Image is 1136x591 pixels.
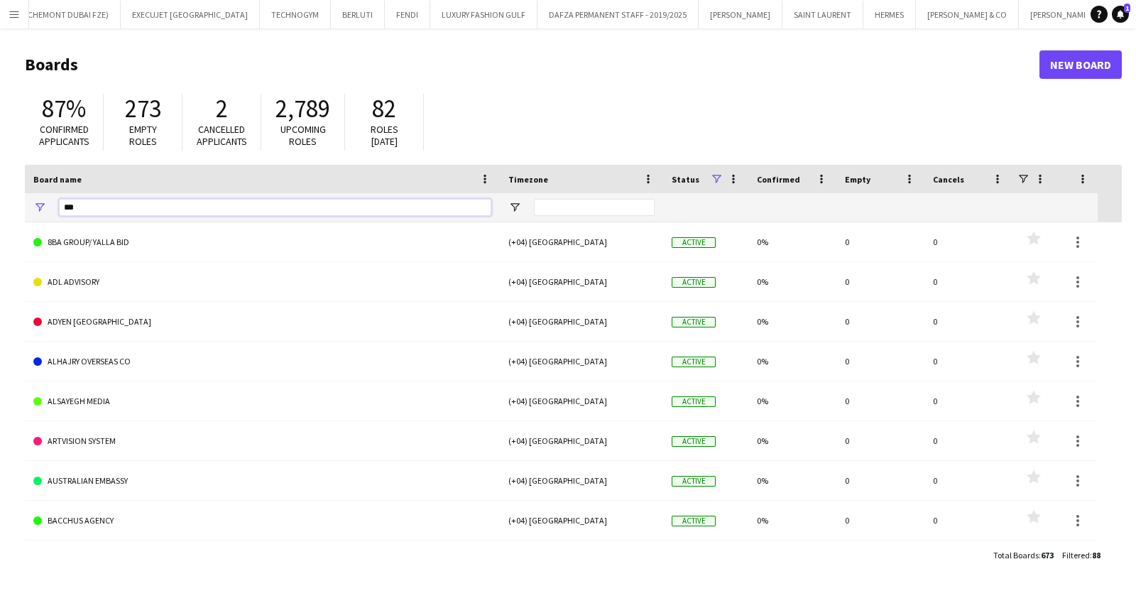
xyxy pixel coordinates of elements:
span: Active [672,516,716,526]
span: 2 [216,93,228,124]
span: Active [672,237,716,248]
div: 0 [836,461,924,500]
span: Active [672,357,716,367]
span: Confirmed applicants [39,123,89,148]
div: : [1062,541,1100,569]
button: TECHNOGYM [260,1,331,28]
div: (+04) [GEOGRAPHIC_DATA] [500,541,663,580]
div: (+04) [GEOGRAPHIC_DATA] [500,461,663,500]
div: 0 [836,381,924,421]
div: (+04) [GEOGRAPHIC_DATA] [500,302,663,341]
span: Cancelled applicants [197,123,247,148]
button: Open Filter Menu [508,201,521,214]
div: (+04) [GEOGRAPHIC_DATA] [500,262,663,301]
input: Timezone Filter Input [534,199,655,216]
div: 0% [748,501,836,540]
div: 0 [836,541,924,580]
button: DAFZA PERMANENT STAFF - 2019/2025 [537,1,699,28]
span: Active [672,396,716,407]
span: Confirmed [757,174,800,185]
span: 2,789 [275,93,330,124]
button: HERMES [863,1,916,28]
div: : [993,541,1054,569]
a: BACCHUS AGENCY [33,501,491,541]
span: Timezone [508,174,548,185]
span: 673 [1041,550,1054,560]
span: Empty roles [129,123,157,148]
a: ALHAJRY OVERSEAS CO [33,342,491,381]
div: 0 [924,262,1012,301]
button: EXECUJET [GEOGRAPHIC_DATA] [121,1,260,28]
a: BAHWAN LIFESTYLE [33,541,491,580]
div: 0 [924,222,1012,261]
button: FENDI [385,1,430,28]
div: 0 [836,222,924,261]
div: 0 [924,381,1012,421]
button: [PERSON_NAME] [699,1,782,28]
div: 0% [748,262,836,301]
span: Active [672,436,716,447]
span: Filtered [1062,550,1090,560]
div: 0% [748,342,836,381]
a: ADYEN [GEOGRAPHIC_DATA] [33,302,491,342]
div: 0 [924,461,1012,500]
div: (+04) [GEOGRAPHIC_DATA] [500,501,663,540]
span: 273 [125,93,161,124]
div: 0 [836,501,924,540]
span: Roles [DATE] [371,123,398,148]
h1: Boards [25,54,1039,75]
div: (+04) [GEOGRAPHIC_DATA] [500,342,663,381]
span: Cancels [933,174,964,185]
div: 0 [924,342,1012,381]
div: 0% [748,421,836,460]
div: 0 [836,302,924,341]
a: AUSTRALIAN EMBASSY [33,461,491,501]
span: Active [672,277,716,288]
div: 0% [748,461,836,500]
div: 0 [924,501,1012,540]
div: 0 [836,421,924,460]
div: 0 [924,302,1012,341]
span: Active [672,476,716,487]
button: SAINT LAURENT [782,1,863,28]
button: BERLUTI [331,1,385,28]
a: ADL ADVISORY [33,262,491,302]
div: 0% [748,302,836,341]
button: [PERSON_NAME] [1019,1,1103,28]
span: Empty [845,174,870,185]
a: ALSAYEGH MEDIA [33,381,491,421]
a: New Board [1039,50,1122,79]
button: [PERSON_NAME] & CO [916,1,1019,28]
button: Open Filter Menu [33,201,46,214]
span: 88 [1092,550,1100,560]
a: 8BA GROUP/ YALLA BID [33,222,491,262]
a: ARTVISION SYSTEM [33,421,491,461]
div: 0% [748,381,836,421]
input: Board name Filter Input [59,199,491,216]
a: 1 [1112,6,1129,23]
span: Total Boards [993,550,1039,560]
span: Active [672,317,716,327]
div: 0% [748,541,836,580]
div: (+04) [GEOGRAPHIC_DATA] [500,222,663,261]
div: 0 [924,541,1012,580]
span: 87% [42,93,86,124]
span: Board name [33,174,82,185]
div: (+04) [GEOGRAPHIC_DATA] [500,421,663,460]
div: 0 [924,421,1012,460]
span: 1 [1124,4,1130,13]
button: LUXURY FASHION GULF [430,1,537,28]
span: Upcoming roles [280,123,326,148]
span: 82 [372,93,396,124]
div: 0 [836,262,924,301]
span: Status [672,174,699,185]
div: (+04) [GEOGRAPHIC_DATA] [500,381,663,421]
div: 0 [836,342,924,381]
div: 0% [748,222,836,261]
